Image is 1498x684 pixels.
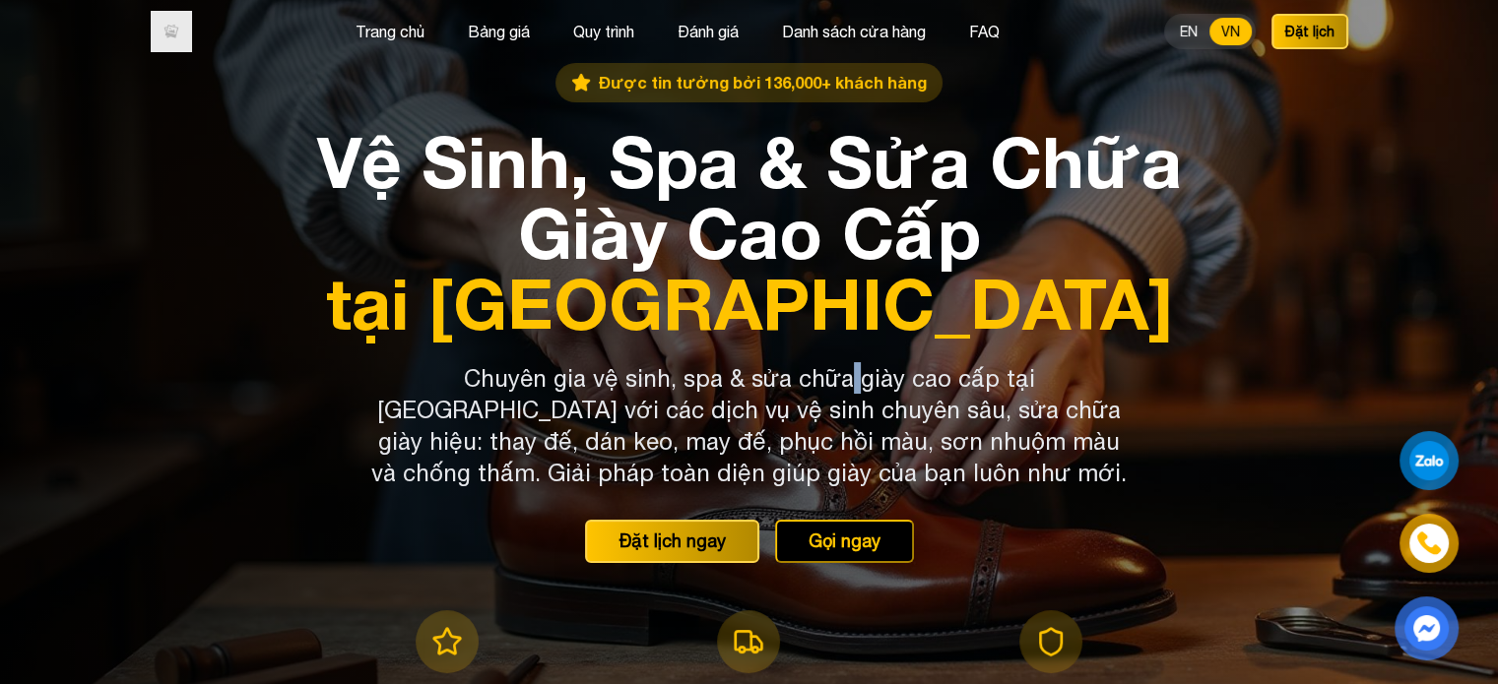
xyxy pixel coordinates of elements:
span: tại [GEOGRAPHIC_DATA] [308,268,1191,339]
button: Bảng giá [462,19,536,44]
button: Đặt lịch ngay [585,520,759,563]
button: Danh sách cửa hàng [776,19,932,44]
button: Đánh giá [672,19,745,44]
button: Trang chủ [350,19,430,44]
img: phone-icon [1414,529,1444,558]
button: FAQ [963,19,1006,44]
h1: Vệ Sinh, Spa & Sửa Chữa Giày Cao Cấp [308,126,1191,339]
p: Chuyên gia vệ sinh, spa & sửa chữa giày cao cấp tại [GEOGRAPHIC_DATA] với các dịch vụ vệ sinh chu... [371,362,1128,488]
span: Được tin tưởng bởi 136,000+ khách hàng [599,71,927,94]
button: VN [1209,18,1252,45]
button: EN [1168,18,1209,45]
button: Quy trình [567,19,640,44]
button: Gọi ngay [775,520,914,563]
button: Đặt lịch [1271,14,1348,49]
a: phone-icon [1400,515,1457,571]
